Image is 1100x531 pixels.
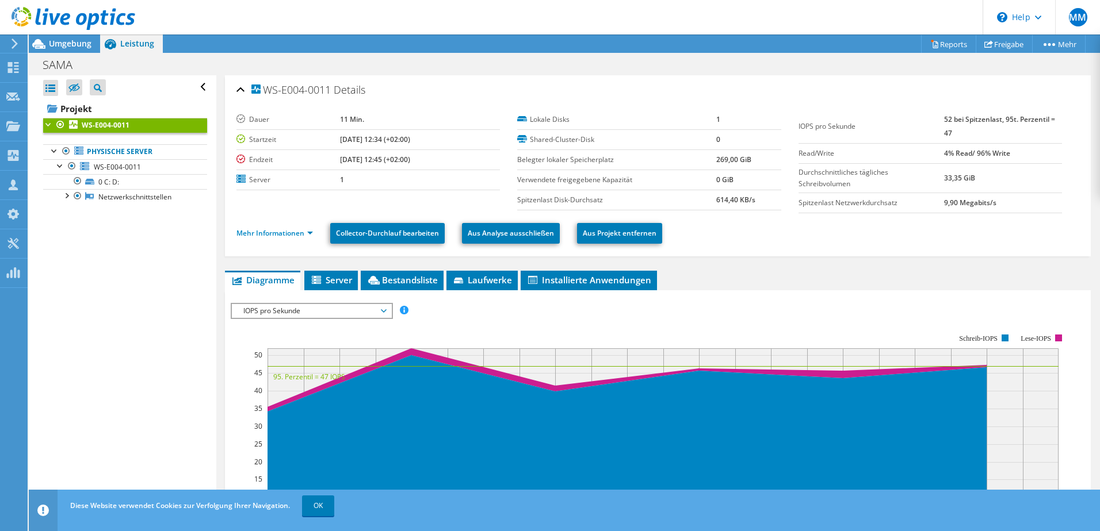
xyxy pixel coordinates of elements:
[254,386,262,395] text: 40
[236,114,340,125] label: Dauer
[236,174,340,186] label: Server
[254,403,262,413] text: 35
[43,159,207,174] a: WS-E004-0011
[517,174,716,186] label: Verwendete freigegebene Kapazität
[944,114,1055,138] b: 52 bei Spitzenlast, 95t. Perzentil = 47
[273,372,345,382] text: 95. Perzentil = 47 IOPS
[254,350,262,360] text: 50
[43,99,207,118] a: Projekt
[94,162,141,172] span: WS-E004-0011
[517,134,716,145] label: Shared-Cluster-Disk
[254,421,262,431] text: 30
[944,198,996,207] b: 9,90 Megabits/s
[236,154,340,166] label: Endzeit
[366,274,438,286] span: Bestandsliste
[340,114,364,124] b: 11 Min.
[944,173,975,183] b: 33,35 GiB
[340,155,410,164] b: [DATE] 12:45 (+02:00)
[236,134,340,145] label: Startzeit
[330,223,445,244] a: Collector-Durchlauf bearbeiten
[340,175,344,184] b: 1
[462,223,560,244] a: Aus Analyse ausschließen
[1032,35,1086,53] a: Mehr
[120,38,154,49] span: Leistung
[231,274,295,286] span: Diagramme
[976,35,1033,53] a: Freigabe
[716,195,755,205] b: 614,40 KB/s
[238,304,385,318] span: IOPS pro Sekunde
[799,167,945,190] label: Durchschnittliches tägliches Schreibvolumen
[1069,8,1087,26] span: MM
[921,35,976,53] a: Reports
[302,495,334,516] a: OK
[716,134,720,144] b: 0
[517,154,716,166] label: Belegter lokaler Speicherplatz
[37,59,90,71] h1: SAMA
[43,144,207,159] a: Physische Server
[799,197,945,209] label: Spitzenlast Netzwerkdurchsatz
[334,83,365,97] span: Details
[254,439,262,449] text: 25
[254,368,262,378] text: 45
[236,228,313,238] a: Mehr Informationen
[799,148,945,159] label: Read/Write
[716,114,720,124] b: 1
[517,194,716,206] label: Spitzenlast Disk-Durchsatz
[43,189,207,204] a: Netzwerkschnittstellen
[340,134,410,144] b: [DATE] 12:34 (+02:00)
[49,38,91,49] span: Umgebung
[944,148,1010,158] b: 4% Read/ 96% Write
[517,114,716,125] label: Lokale Disks
[526,274,651,286] span: Installierte Anwendungen
[959,334,998,343] text: Schreib-IOPS
[1021,334,1051,343] text: Lese-IOPS
[310,274,352,286] span: Server
[254,474,262,484] text: 15
[82,120,129,130] b: WS-E004-0011
[251,84,331,96] span: WS-E004-0011
[254,457,262,467] text: 20
[43,174,207,189] a: 0 C: D:
[577,223,662,244] a: Aus Projekt entfernen
[70,501,290,510] span: Diese Website verwendet Cookies zur Verfolgung Ihrer Navigation.
[716,175,734,184] b: 0 GiB
[799,121,945,132] label: IOPS pro Sekunde
[997,12,1007,22] svg: \n
[452,274,512,286] span: Laufwerke
[716,155,751,164] b: 269,00 GiB
[43,118,207,133] a: WS-E004-0011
